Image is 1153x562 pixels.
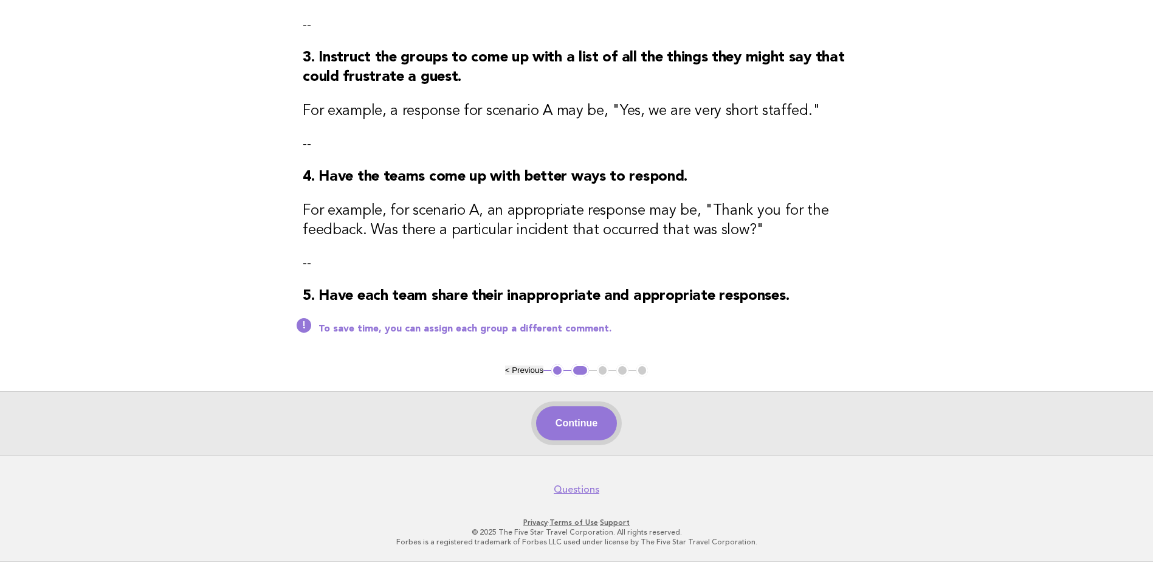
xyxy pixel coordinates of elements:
[303,136,850,153] p: --
[571,364,589,376] button: 2
[303,102,850,121] h3: For example, a response for scenario A may be, "Yes, we are very short staffed."
[318,323,850,335] p: To save time, you can assign each group a different comment.
[523,518,548,527] a: Privacy
[205,537,949,547] p: Forbes is a registered trademark of Forbes LLC used under license by The Five Star Travel Corpora...
[536,406,617,440] button: Continue
[303,255,850,272] p: --
[505,366,543,375] button: < Previous
[303,201,850,240] h3: For example, for scenario A, an appropriate response may be, "Thank you for the feedback. Was the...
[303,170,687,184] strong: 4. Have the teams come up with better ways to respond.
[303,16,850,33] p: --
[551,364,563,376] button: 1
[205,527,949,537] p: © 2025 The Five Star Travel Corporation. All rights reserved.
[600,518,630,527] a: Support
[554,484,599,496] a: Questions
[205,518,949,527] p: · ·
[303,289,789,304] strong: 5. Have each team share their inappropriate and appropriate responses.
[549,518,598,527] a: Terms of Use
[303,50,844,85] strong: 3. Instruct the groups to come up with a list of all the things they might say that could frustra...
